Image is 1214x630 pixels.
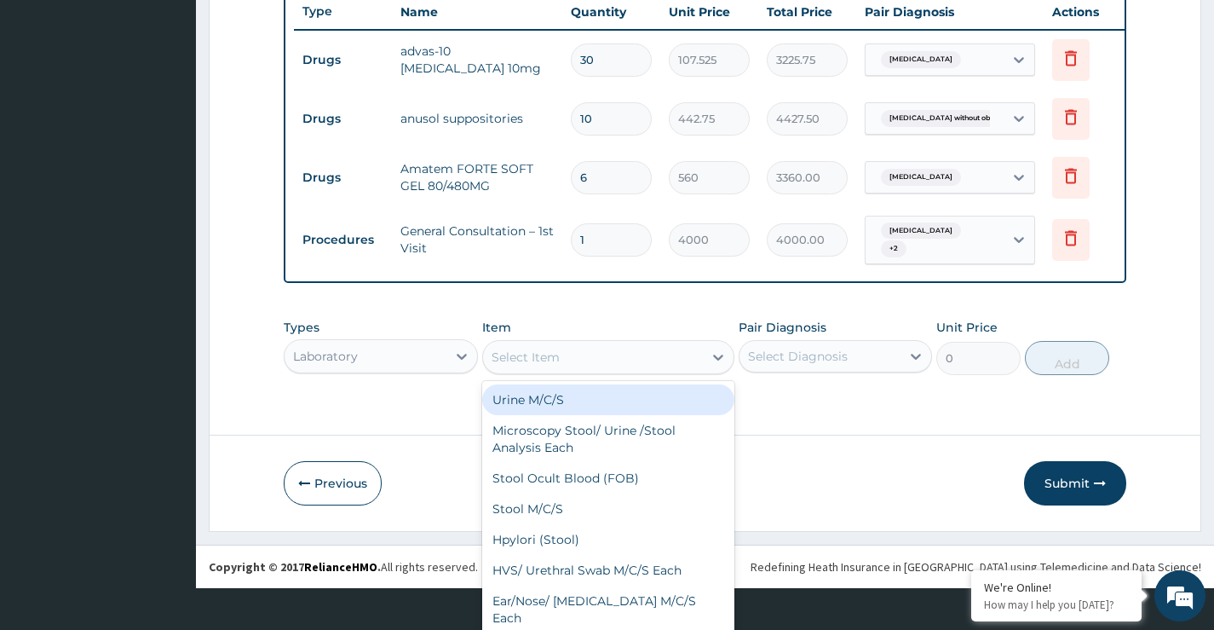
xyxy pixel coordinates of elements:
span: [MEDICAL_DATA] [881,223,961,240]
td: Drugs [294,44,392,76]
div: Chat with us now [89,95,286,118]
td: Procedures [294,224,392,256]
div: Stool M/C/S [482,494,735,524]
td: anusol suppositories [392,101,562,136]
span: + 2 [881,240,906,257]
span: We're online! [99,199,235,372]
div: Urine M/C/S [482,384,735,415]
td: advas-10 [MEDICAL_DATA] 10mg [392,34,562,85]
td: Drugs [294,103,392,135]
span: [MEDICAL_DATA] [881,51,961,68]
div: HVS/ Urethral Swab M/C/S Each [482,555,735,586]
footer: All rights reserved. [196,545,1214,588]
label: Pair Diagnosis [739,319,826,336]
div: Minimize live chat window [279,9,320,49]
label: Unit Price [936,319,998,336]
div: Stool Ocult Blood (FOB) [482,463,735,494]
textarea: Type your message and hit 'Enter' [9,436,325,495]
img: d_794563401_company_1708531726252_794563401 [32,85,69,128]
label: Item [482,319,511,336]
div: Select Item [492,349,560,366]
button: Submit [1024,461,1126,506]
div: Redefining Heath Insurance in [GEOGRAPHIC_DATA] using Telemedicine and Data Science! [751,558,1201,575]
div: We're Online! [984,580,1129,595]
div: Select Diagnosis [748,348,848,365]
div: Microscopy Stool/ Urine /Stool Analysis Each [482,415,735,463]
span: [MEDICAL_DATA] without obstruc... [881,110,1021,127]
strong: Copyright © 2017 . [209,559,381,575]
div: Laboratory [293,348,358,365]
label: Types [284,321,319,335]
button: Add [1025,341,1109,375]
p: How may I help you today? [984,598,1129,612]
span: [MEDICAL_DATA] [881,169,961,186]
a: RelianceHMO [304,559,377,575]
button: Previous [284,461,382,506]
div: Hpylori (Stool) [482,524,735,555]
td: General Consultation – 1st Visit [392,214,562,265]
td: Amatem FORTE SOFT GEL 80/480MG [392,152,562,203]
td: Drugs [294,162,392,194]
